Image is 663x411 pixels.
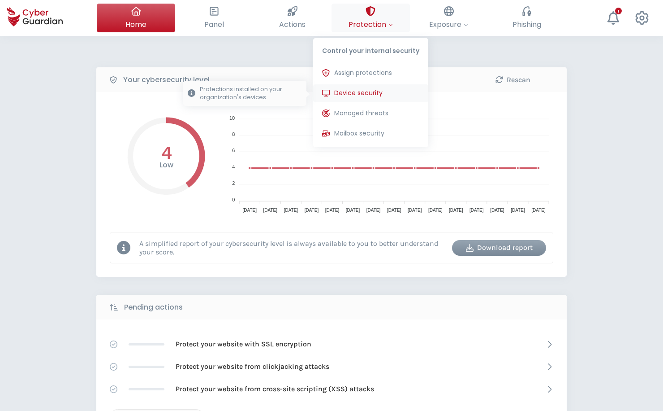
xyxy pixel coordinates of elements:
[449,208,463,213] tspan: [DATE]
[511,208,525,213] tspan: [DATE]
[313,64,428,82] button: Assign protections
[313,125,428,143] button: Mailbox security
[123,74,210,85] b: Your cybersecurity level
[139,239,445,256] p: A simplified report of your cybersecurity level is always available to you to better understand y...
[366,208,381,213] tspan: [DATE]
[334,68,392,78] span: Assign protections
[349,19,393,30] span: Protection
[346,208,360,213] tspan: [DATE]
[469,208,484,213] tspan: [DATE]
[459,242,539,253] div: Download report
[125,19,146,30] span: Home
[325,208,340,213] tspan: [DATE]
[243,208,257,213] tspan: [DATE]
[176,339,311,349] p: Protect your website with SSL encryption
[284,208,298,213] tspan: [DATE]
[488,4,566,32] button: Phishing
[428,208,443,213] tspan: [DATE]
[410,4,488,32] button: Exposure
[334,109,388,118] span: Managed threats
[204,19,224,30] span: Panel
[279,19,306,30] span: Actions
[452,240,546,256] button: Download report
[490,208,504,213] tspan: [DATE]
[124,302,183,313] b: Pending actions
[313,38,428,60] p: Control your internal security
[531,208,546,213] tspan: [DATE]
[232,180,235,186] tspan: 2
[253,4,331,32] button: Actions
[313,84,428,102] button: Device securityProtections installed on your organization's devices.
[176,384,374,394] p: Protect your website from cross-site scripting (XSS) attacks
[331,4,410,32] button: ProtectionControl your internal securityAssign protectionsDevice securityProtections installed on...
[387,208,401,213] tspan: [DATE]
[473,74,553,85] div: Rescan
[615,8,622,14] div: +
[429,19,468,30] span: Exposure
[313,105,428,122] button: Managed threats
[232,148,235,153] tspan: 6
[229,115,235,121] tspan: 10
[334,88,383,98] span: Device security
[176,362,329,372] p: Protect your website from clickjacking attacks
[408,208,422,213] tspan: [DATE]
[175,4,254,32] button: Panel
[232,197,235,202] tspan: 0
[305,208,319,213] tspan: [DATE]
[232,131,235,137] tspan: 8
[263,208,278,213] tspan: [DATE]
[466,72,560,87] button: Rescan
[334,129,384,138] span: Mailbox security
[232,164,235,170] tspan: 4
[200,85,302,101] p: Protections installed on your organization's devices.
[512,19,541,30] span: Phishing
[97,4,175,32] button: Home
